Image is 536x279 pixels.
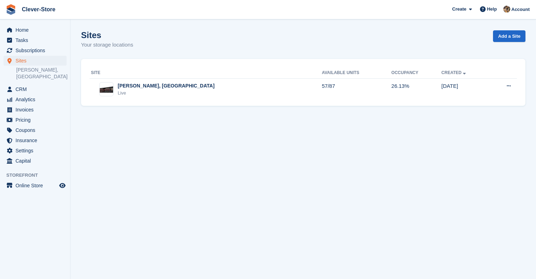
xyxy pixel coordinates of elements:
a: Preview store [58,181,67,190]
a: menu [4,181,67,190]
a: Add a Site [493,30,525,42]
th: Occupancy [392,67,442,79]
div: [PERSON_NAME], [GEOGRAPHIC_DATA] [118,82,215,90]
a: menu [4,25,67,35]
span: Insurance [16,135,58,145]
span: Account [511,6,530,13]
span: Create [452,6,466,13]
a: menu [4,84,67,94]
p: Your storage locations [81,41,133,49]
td: [DATE] [442,78,489,100]
span: Home [16,25,58,35]
span: CRM [16,84,58,94]
a: Created [442,70,467,75]
span: Storefront [6,172,70,179]
span: Pricing [16,115,58,125]
a: menu [4,105,67,115]
a: menu [4,56,67,66]
a: menu [4,156,67,166]
span: Settings [16,146,58,156]
th: Available Units [322,67,391,79]
a: menu [4,95,67,104]
a: menu [4,35,67,45]
a: menu [4,115,67,125]
a: menu [4,146,67,156]
span: Analytics [16,95,58,104]
span: Subscriptions [16,46,58,55]
span: Help [487,6,497,13]
a: menu [4,46,67,55]
img: Image of Hamilton, Lanarkshire site [100,86,113,93]
a: menu [4,135,67,145]
a: menu [4,125,67,135]
span: Invoices [16,105,58,115]
span: Coupons [16,125,58,135]
span: Tasks [16,35,58,45]
span: Online Store [16,181,58,190]
span: Capital [16,156,58,166]
td: 26.13% [392,78,442,100]
div: Live [118,90,215,97]
td: 57/87 [322,78,391,100]
img: Andy Mackinnon [503,6,510,13]
h1: Sites [81,30,133,40]
span: Sites [16,56,58,66]
a: [PERSON_NAME], [GEOGRAPHIC_DATA] [16,67,67,80]
th: Site [90,67,322,79]
a: Clever-Store [19,4,58,15]
img: stora-icon-8386f47178a22dfd0bd8f6a31ec36ba5ce8667c1dd55bd0f319d3a0aa187defe.svg [6,4,16,15]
